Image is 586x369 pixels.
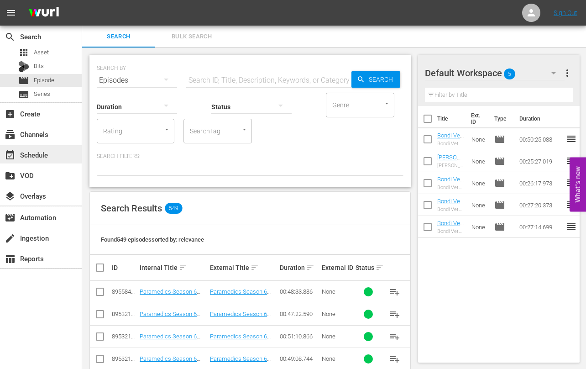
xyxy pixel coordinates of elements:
div: None [322,333,353,340]
span: Episode [494,200,505,211]
span: Series [18,89,29,100]
div: [PERSON_NAME]'s Feasts Season 1 Episode 6 [437,163,464,169]
span: Overlays [5,191,16,202]
span: Found 549 episodes sorted by: relevance [101,236,204,243]
span: Search Results [101,203,162,214]
button: playlist_add [384,326,406,348]
span: VOD [5,170,16,181]
span: 5 [504,64,515,84]
span: reorder [566,155,577,166]
div: 89532162 [112,311,137,317]
a: Bondi Vet Season 2 Episode 5 [437,198,464,218]
span: playlist_add [389,309,400,320]
a: Paramedics Season 6 Episode 10 - Nine Now [140,311,200,324]
div: Duration [280,262,319,273]
span: Asset [34,48,49,57]
span: Search [5,32,16,42]
div: Default Workspace [425,60,565,86]
a: Paramedics Season 6 Episode 10 [210,311,271,324]
a: Paramedics Season 6 Episode 9 - Nine Now [140,333,200,347]
div: None [322,355,353,362]
span: Search [365,71,400,88]
span: reorder [566,133,577,144]
td: None [468,216,491,238]
span: sort [306,264,314,272]
a: Bondi Vet Season 6 Episode 16 (Bondi Vet Season 6 Episode 16 (VARIANT)) [437,132,464,200]
div: Bondi Vet Season 2 Episode 5 [437,206,464,212]
button: Open Feedback Widget [570,158,586,212]
span: sort [251,264,259,272]
span: reorder [566,199,577,210]
span: Bulk Search [161,32,223,42]
a: Bondi Vet Season 2 Episode 4 [437,220,464,240]
div: Bits [18,61,29,72]
div: Status [356,262,381,273]
span: more_vert [562,68,573,79]
td: None [468,150,491,172]
a: Paramedics Season 6 Episode 4 - Nine Now [140,288,200,302]
span: Asset [18,47,29,58]
div: 89532160 [112,355,137,362]
div: Internal Title [140,262,207,273]
div: 00:47:22.590 [280,311,319,317]
span: Episode [18,75,29,86]
button: Open [382,99,391,108]
td: None [468,128,491,150]
span: Ingestion [5,233,16,244]
button: playlist_add [384,281,406,303]
th: Title [437,106,466,132]
span: 549 [165,203,182,214]
div: 00:48:33.886 [280,288,319,295]
span: Episode [494,221,505,232]
span: Episode [494,156,505,167]
div: 89532161 [112,333,137,340]
span: Episode [494,178,505,189]
span: Create [5,109,16,120]
div: External Title [210,262,277,273]
td: 00:50:25.088 [516,128,566,150]
div: External ID [322,264,353,271]
a: Paramedics Season 6 Episode 4 [210,288,271,302]
td: 00:26:17.973 [516,172,566,194]
span: Episode [494,134,505,145]
a: Paramedics Season 6 Episode 9 [210,333,271,347]
div: None [322,311,353,317]
div: Episodes [97,68,177,93]
img: ans4CAIJ8jUAAAAAAAAAAAAAAAAAAAAAAAAgQb4GAAAAAAAAAAAAAAAAAAAAAAAAJMjXAAAAAAAAAAAAAAAAAAAAAAAAgAT5G... [22,2,66,24]
button: Open [162,125,171,134]
span: Reports [5,253,16,264]
span: Channels [5,129,16,140]
span: Episode [34,76,54,85]
button: more_vert [562,62,573,84]
span: playlist_add [389,286,400,297]
div: 89558462 [112,288,137,295]
button: playlist_add [384,303,406,325]
td: 00:27:14.699 [516,216,566,238]
a: [PERSON_NAME]'s Feasts Season 1 Episode 6 [437,154,464,188]
th: Ext. ID [466,106,489,132]
a: Paramedics Season 6 Episode 8 [210,355,271,369]
button: Search [351,71,400,88]
th: Duration [514,106,569,132]
span: reorder [566,221,577,232]
div: Bondi Vet Season 6 Episode 16 [437,141,464,147]
div: 00:51:10.866 [280,333,319,340]
span: reorder [566,177,577,188]
span: Schedule [5,150,16,161]
td: None [468,194,491,216]
span: Automation [5,212,16,223]
span: menu [5,7,16,18]
a: Paramedics Season 6 Episode 8 - Nine Now [140,355,200,369]
th: Type [489,106,514,132]
div: ID [112,264,137,271]
div: None [322,288,353,295]
span: Bits [34,62,44,71]
span: Series [34,90,50,99]
button: Open [240,125,249,134]
div: Bondi Vet Season 2 Episode 4 [437,228,464,234]
a: Bondi Vet Season 3 Episode 2 [437,176,464,196]
span: Search [88,32,150,42]
div: 00:49:08.744 [280,355,319,362]
span: sort [179,264,187,272]
span: playlist_add [389,353,400,364]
